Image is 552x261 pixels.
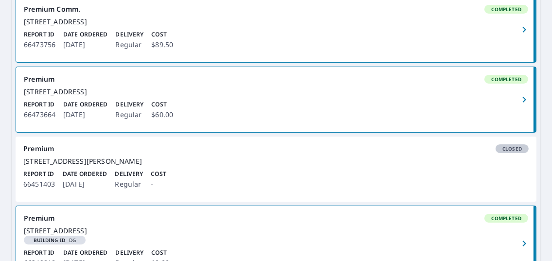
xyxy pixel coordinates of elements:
span: Completed [485,6,527,13]
p: $89.50 [151,39,173,51]
p: - [151,178,166,190]
p: Delivery [115,170,143,178]
p: [DATE] [63,109,107,121]
p: Regular [115,39,143,51]
p: 66473664 [24,109,55,121]
p: $60.00 [151,109,173,121]
p: Report ID [24,100,55,109]
div: Premium [24,214,528,223]
div: [STREET_ADDRESS] [24,226,528,235]
p: [DATE] [63,178,107,190]
p: Delivery [115,100,143,109]
div: [STREET_ADDRESS] [24,17,528,26]
p: [DATE] [63,39,107,51]
p: Date Ordered [63,30,107,39]
em: Building ID [34,238,65,243]
p: Regular [115,178,143,190]
a: PremiumClosed[STREET_ADDRESS][PERSON_NAME]Report ID66451403Date Ordered[DATE]DeliveryRegularCost- [16,137,536,202]
div: Premium Comm. [24,5,528,14]
p: Cost [151,100,173,109]
div: Premium [23,144,529,153]
p: Cost [151,30,173,39]
div: [STREET_ADDRESS] [24,87,528,96]
span: DG [28,238,82,243]
div: [STREET_ADDRESS][PERSON_NAME] [23,157,529,166]
p: Report ID [23,170,55,178]
p: Cost [151,248,169,257]
p: 66473756 [24,39,55,51]
div: Premium [24,75,528,84]
p: Regular [115,109,143,121]
p: 66451403 [23,178,55,190]
p: Date Ordered [63,100,107,109]
span: Completed [485,76,527,83]
p: Report ID [24,248,55,257]
p: Date Ordered [63,248,107,257]
p: Cost [151,170,166,178]
span: Completed [485,215,527,222]
a: PremiumCompleted[STREET_ADDRESS]Report ID66473664Date Ordered[DATE]DeliveryRegularCost$60.00 [16,67,536,132]
p: Date Ordered [63,170,107,178]
p: Delivery [115,30,143,39]
span: Closed [497,145,528,152]
p: Report ID [24,30,55,39]
p: Delivery [115,248,143,257]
